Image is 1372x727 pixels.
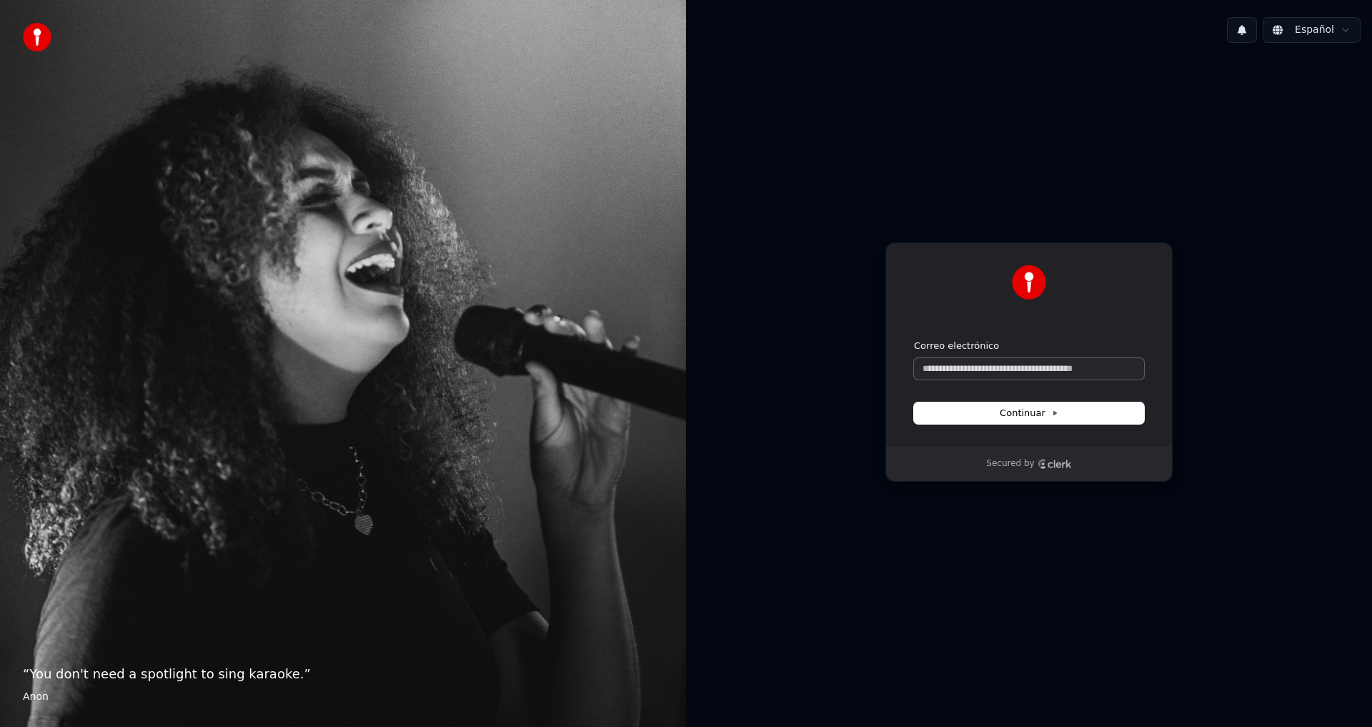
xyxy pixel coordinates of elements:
[1000,407,1058,420] span: Continuar
[23,23,51,51] img: youka
[986,458,1034,470] p: Secured by
[23,690,663,704] footer: Anon
[23,664,663,684] p: “ You don't need a spotlight to sing karaoke. ”
[1038,459,1072,469] a: Clerk logo
[914,340,999,352] label: Correo electrónico
[914,402,1144,424] button: Continuar
[1012,265,1046,300] img: Youka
